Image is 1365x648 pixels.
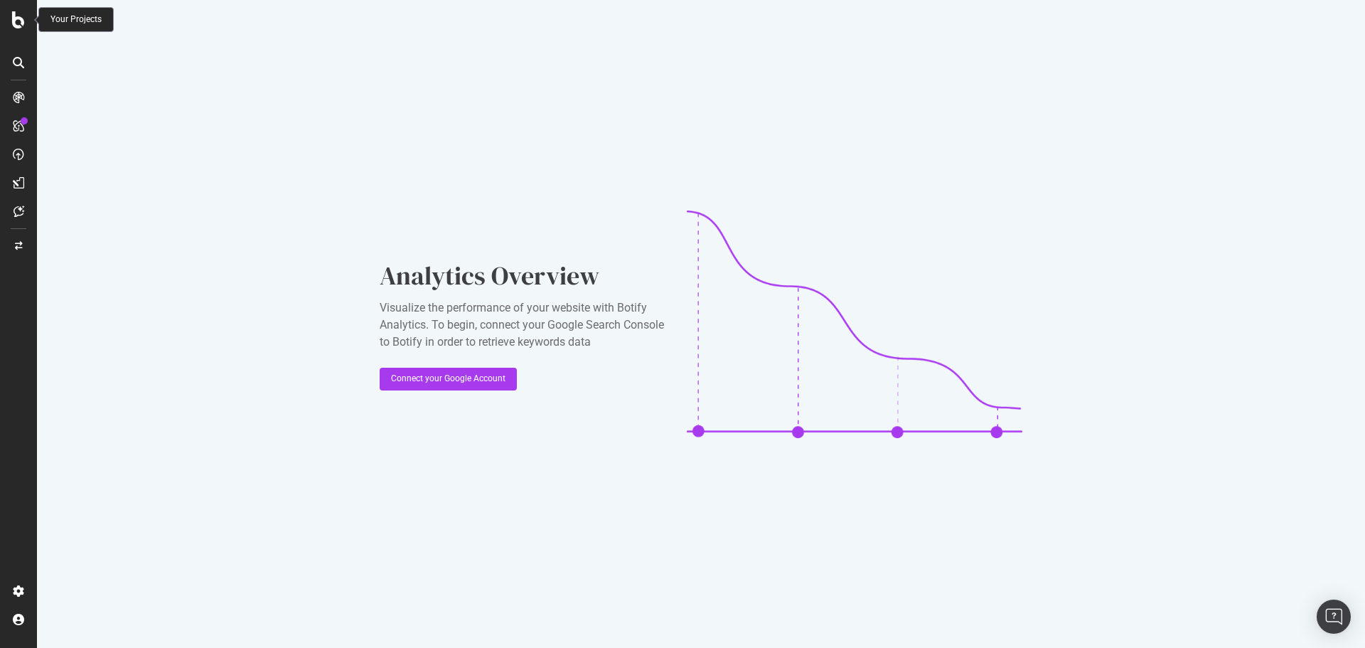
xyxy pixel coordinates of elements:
img: CaL_T18e.png [687,211,1022,438]
div: Open Intercom Messenger [1317,600,1351,634]
div: Visualize the performance of your website with Botify Analytics. To begin, connect your Google Se... [380,299,664,351]
div: Connect your Google Account [391,373,505,385]
button: Connect your Google Account [380,368,517,391]
div: Analytics Overview [380,258,664,294]
div: Your Projects [50,14,102,26]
